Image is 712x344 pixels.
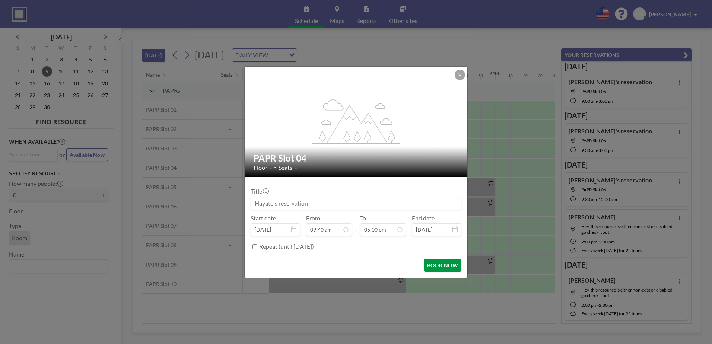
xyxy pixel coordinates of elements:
[279,164,297,171] span: Seats: -
[254,164,272,171] span: Floor: -
[251,197,461,210] input: Hayato's reservation
[306,214,320,222] label: From
[254,153,459,164] h2: PAPR Slot 04
[259,243,314,250] label: Repeat (until [DATE])
[355,217,357,233] span: -
[424,259,461,272] button: BOOK NOW
[360,214,366,222] label: To
[312,99,400,143] g: flex-grow: 1.2;
[251,214,276,222] label: Start date
[274,165,277,170] span: •
[251,188,268,195] label: Title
